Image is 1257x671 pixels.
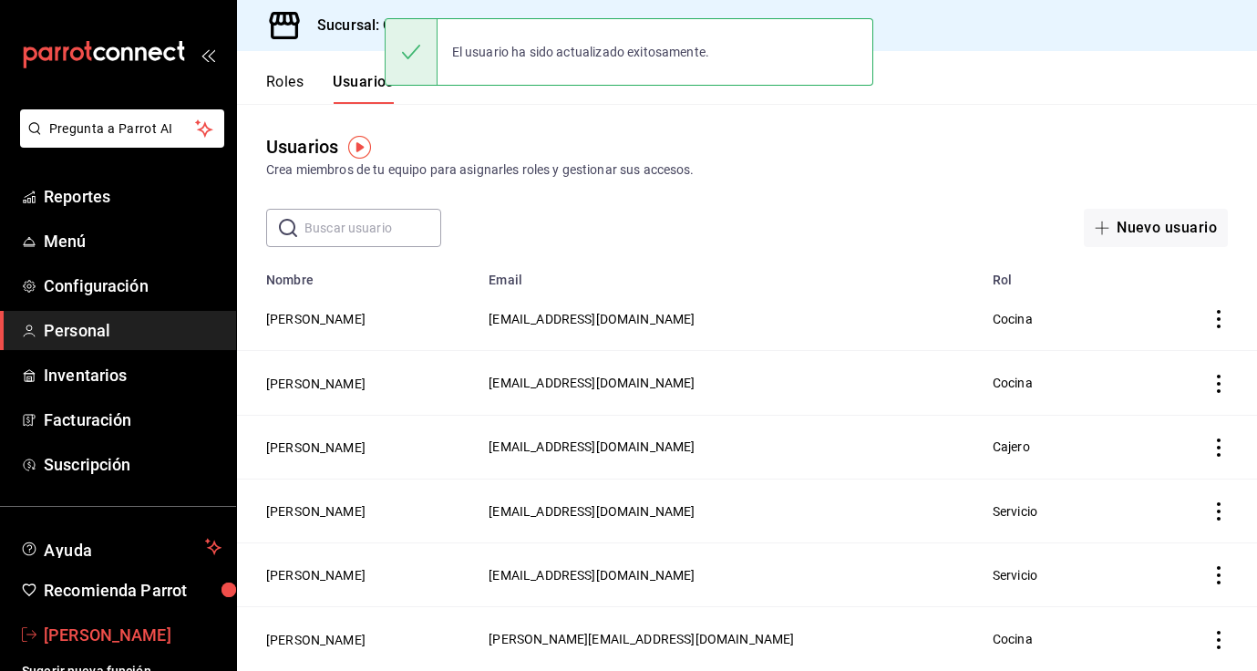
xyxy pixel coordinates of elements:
[1210,310,1228,328] button: actions
[1084,209,1228,247] button: Nuevo usuario
[266,160,1228,180] div: Crea miembros de tu equipo para asignarles roles y gestionar sus accesos.
[489,632,794,646] span: [PERSON_NAME][EMAIL_ADDRESS][DOMAIN_NAME]
[489,439,695,454] span: [EMAIL_ADDRESS][DOMAIN_NAME]
[44,408,222,432] span: Facturación
[44,578,222,603] span: Recomienda Parrot
[266,566,366,584] button: [PERSON_NAME]
[303,15,576,36] h3: Sucursal: Comedor Pánico (Querétaro)
[266,439,366,457] button: [PERSON_NAME]
[266,631,366,649] button: [PERSON_NAME]
[993,439,1030,454] span: Cajero
[993,568,1037,583] span: Servicio
[44,184,222,209] span: Reportes
[266,133,338,160] div: Usuarios
[1210,375,1228,393] button: actions
[266,73,304,104] button: Roles
[1210,502,1228,521] button: actions
[266,375,366,393] button: [PERSON_NAME]
[44,452,222,477] span: Suscripción
[333,73,394,104] button: Usuarios
[44,536,198,558] span: Ayuda
[266,502,366,521] button: [PERSON_NAME]
[489,568,695,583] span: [EMAIL_ADDRESS][DOMAIN_NAME]
[993,504,1037,519] span: Servicio
[993,376,1033,390] span: Cocina
[266,310,366,328] button: [PERSON_NAME]
[438,32,725,72] div: El usuario ha sido actualizado exitosamente.
[489,504,695,519] span: [EMAIL_ADDRESS][DOMAIN_NAME]
[982,262,1154,287] th: Rol
[489,376,695,390] span: [EMAIL_ADDRESS][DOMAIN_NAME]
[993,312,1033,326] span: Cocina
[237,262,478,287] th: Nombre
[1210,566,1228,584] button: actions
[478,262,982,287] th: Email
[44,274,222,298] span: Configuración
[266,73,394,104] div: navigation tabs
[304,210,441,246] input: Buscar usuario
[20,109,224,148] button: Pregunta a Parrot AI
[44,318,222,343] span: Personal
[1210,631,1228,649] button: actions
[44,623,222,647] span: [PERSON_NAME]
[13,132,224,151] a: Pregunta a Parrot AI
[44,229,222,253] span: Menú
[44,363,222,387] span: Inventarios
[489,312,695,326] span: [EMAIL_ADDRESS][DOMAIN_NAME]
[201,47,215,62] button: open_drawer_menu
[49,119,196,139] span: Pregunta a Parrot AI
[348,136,371,159] img: Tooltip marker
[1210,439,1228,457] button: actions
[993,632,1033,646] span: Cocina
